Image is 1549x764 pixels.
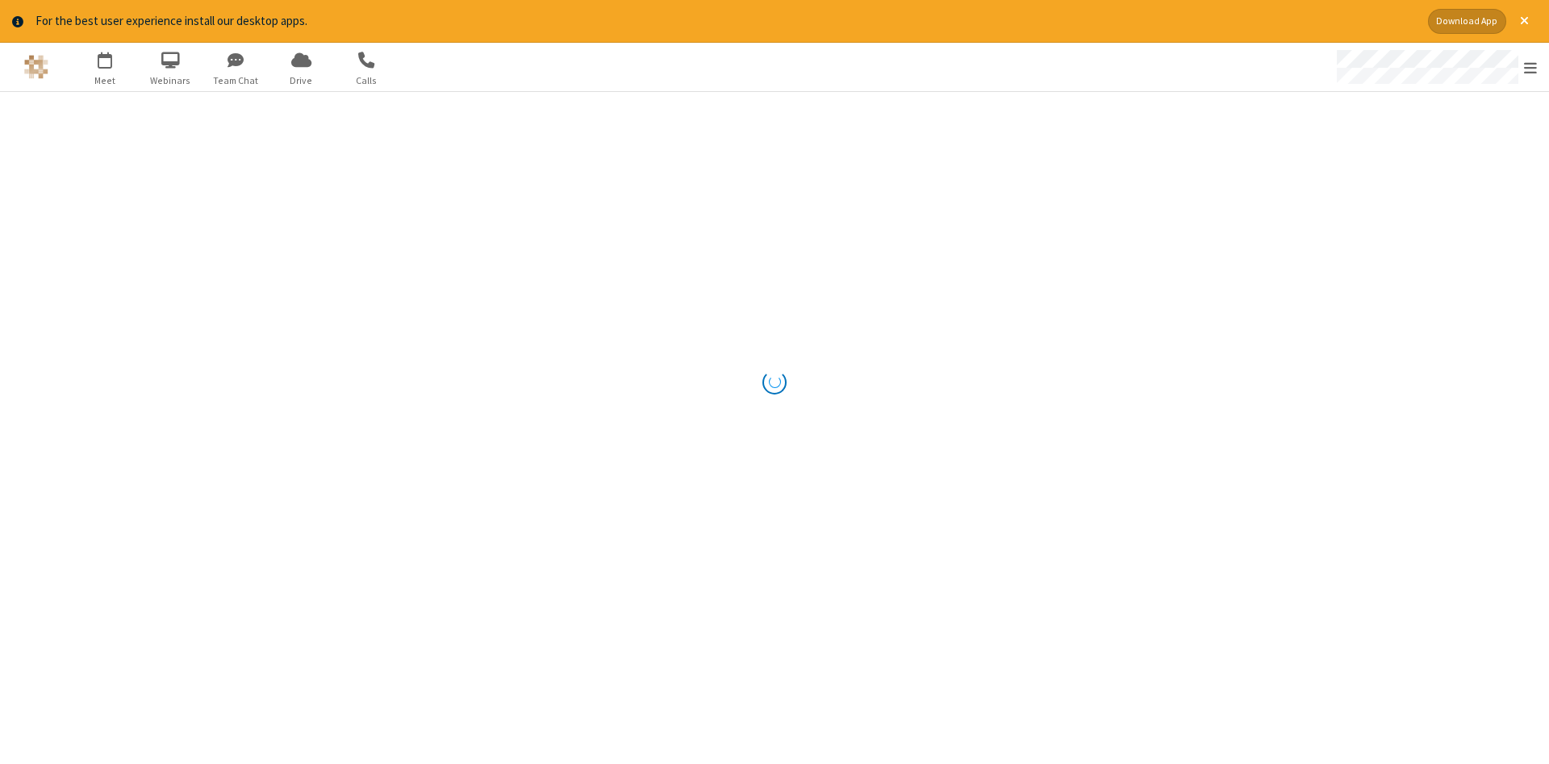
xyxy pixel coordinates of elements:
span: Calls [336,73,397,88]
span: Webinars [140,73,201,88]
span: Meet [75,73,136,88]
span: Team Chat [206,73,266,88]
div: Open menu [1321,43,1549,91]
span: Drive [271,73,332,88]
button: Logo [6,43,66,91]
div: For the best user experience install our desktop apps. [35,12,1416,31]
button: Close alert [1512,9,1537,34]
img: QA Selenium DO NOT DELETE OR CHANGE [24,55,48,79]
button: Download App [1428,9,1506,34]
